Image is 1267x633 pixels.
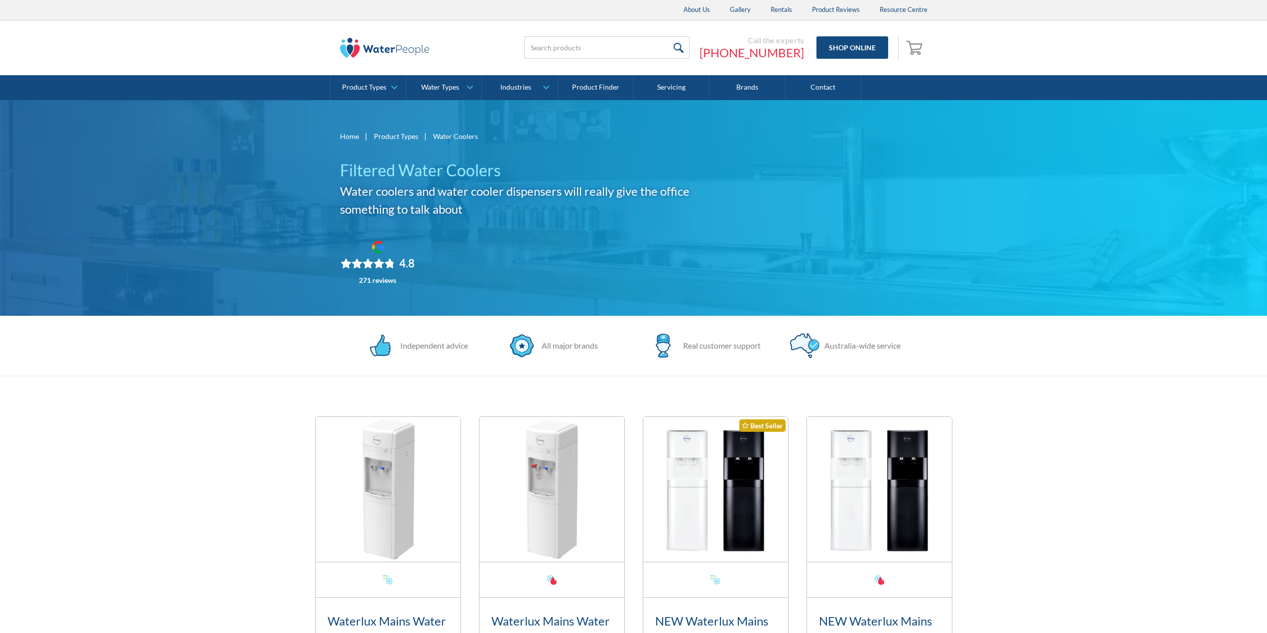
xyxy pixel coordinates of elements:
a: Home [340,131,359,141]
div: Rating: 4.8 out of 5 [341,256,415,270]
img: NEW Waterlux Mains Water Cooler Chilled & Ambient Floor Standing - D25 Series [643,417,788,562]
div: Product Types [342,83,386,92]
a: Product Finder [558,75,634,100]
a: Brands [709,75,785,100]
img: NEW Waterlux Mains Water Cooler Chilled & Hot Floor Standing - D25 Series [807,417,952,562]
div: 271 reviews [359,276,396,284]
img: Waterlux Mains Water Cooler Chilled & Ambient Floor Standing - D5C [316,417,461,562]
a: Open empty cart [904,36,927,60]
a: Product Types [374,131,418,141]
h2: Water coolers and water cooler dispensers will really give the office something to talk about [340,182,722,218]
img: Waterlux Mains Water Cooler Chilled & Hot Floor Standing - D5CH [479,417,624,562]
a: Contact [786,75,861,100]
div: Water Types [421,83,459,92]
a: Servicing [634,75,709,100]
a: Water Types [406,75,481,100]
div: Call the experts [699,35,804,45]
a: Shop Online [816,36,888,59]
div: Real customer support [678,340,761,352]
div: Industries [500,83,531,92]
div: | [423,130,428,142]
div: | [364,130,369,142]
div: Independent advice [395,340,468,352]
div: Water Coolers [433,131,478,141]
div: Australia-wide service [819,340,901,352]
div: All major brands [537,340,598,352]
div: Best Seller [739,419,786,432]
a: Product Types [331,75,406,100]
h1: Filtered Water Coolers [340,158,722,182]
img: shopping cart [906,39,925,55]
div: 4.8 [399,256,415,270]
input: Search products [524,36,690,59]
a: Industries [482,75,557,100]
a: [PHONE_NUMBER] [699,45,804,60]
img: The Water People [340,38,430,58]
